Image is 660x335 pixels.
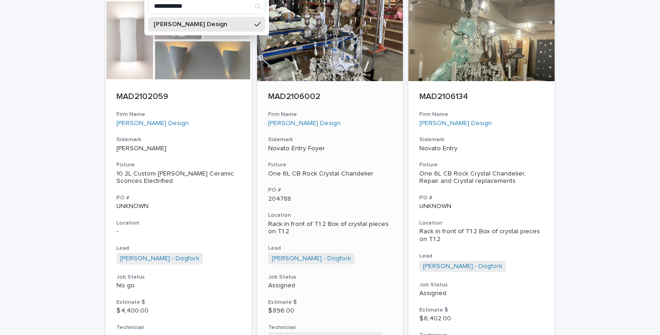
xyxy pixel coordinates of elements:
h3: PO # [268,187,392,194]
p: [PERSON_NAME] [116,145,241,153]
p: Rack in front of T1.2 Box of crystal pieces on T1.2 [268,220,392,236]
a: [PERSON_NAME] - Dogfork [423,263,502,270]
p: $ 896.00 [268,307,392,315]
h3: Firm Name [116,111,241,118]
a: [PERSON_NAME] Design [419,120,492,127]
h3: Firm Name [419,111,544,118]
h3: Estimate $ [419,307,544,314]
h3: Firm Name [268,111,392,118]
h3: Location [116,220,241,227]
a: [PERSON_NAME] Design [116,120,189,127]
h3: Location [419,220,544,227]
h3: Lead [419,253,544,260]
h3: Fixture [268,161,392,169]
p: - [116,228,241,236]
div: 10 2L Custom [PERSON_NAME] Ceramic Sconces Electrified [116,170,241,186]
p: [PERSON_NAME] Design [154,21,251,27]
h3: PO # [419,194,544,202]
a: [PERSON_NAME] - Dogfork [120,255,199,263]
div: One 6L CB Rock Crystal Chandelier [268,170,392,178]
h3: Job Status [116,274,241,281]
h3: Fixture [116,161,241,169]
p: MAD2102059 [116,92,241,102]
p: Assigned [268,282,392,290]
a: [PERSON_NAME] Design [268,120,341,127]
h3: Fixture [419,161,544,169]
h3: PO # [116,194,241,202]
h3: Estimate $ [116,299,241,306]
p: $ 4,400.00 [116,307,241,315]
a: [PERSON_NAME] - Dogfork [272,255,351,263]
h3: Estimate $ [268,299,392,306]
p: 204788 [268,195,392,203]
h3: Sidemark [116,136,241,143]
h3: Lead [116,245,241,252]
h3: Sidemark [419,136,544,143]
p: MAD2106002 [268,92,392,102]
p: Rack in front of T1.2 Box of crystal pieces on T1.2 [419,228,544,243]
p: Novato Entry [419,145,544,153]
p: Novato Entry Foyer [268,145,392,153]
p: UNKNOWN [116,203,241,210]
p: No go [116,282,241,290]
h3: Location [268,212,392,219]
h3: Lead [268,245,392,252]
div: One 6L CB Rock Crystal Chandelier, Repair and Crystal replacements [419,170,544,186]
h3: Technician [268,324,392,331]
p: Assigned [419,290,544,297]
h3: Sidemark [268,136,392,143]
p: $ 6,402.00 [419,315,544,323]
p: MAD2106134 [419,92,544,102]
p: UNKNOWN [419,203,544,210]
h3: Technician [116,324,241,331]
h3: Job Status [268,274,392,281]
h3: Job Status [419,281,544,289]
